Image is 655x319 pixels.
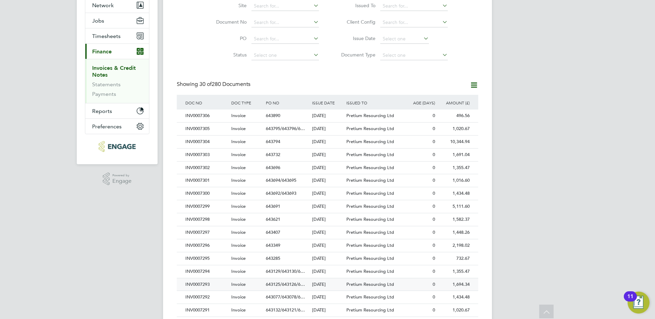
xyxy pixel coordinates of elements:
[231,281,246,287] span: Invoice
[184,291,230,304] div: INV0007292
[437,110,471,122] div: 496.56
[310,162,345,174] div: [DATE]
[433,307,435,313] span: 0
[266,242,280,248] span: 643349
[437,95,471,111] div: AMOUNT (£)
[433,242,435,248] span: 0
[266,139,280,144] span: 643794
[346,203,394,209] span: Pretium Resourcing Ltd
[346,177,394,183] span: Pretium Resourcing Ltd
[310,226,345,239] div: [DATE]
[266,177,296,183] span: 643694/643695
[437,200,471,213] div: 5,111.60
[346,165,394,170] span: Pretium Resourcing Ltd
[231,216,246,222] span: Invoice
[346,126,394,131] span: Pretium Resourcing Ltd
[184,174,230,187] div: INV0007301
[231,307,246,313] span: Invoice
[266,165,280,170] span: 643696
[207,52,247,58] label: Status
[266,113,280,118] span: 643890
[92,48,112,55] span: Finance
[184,304,230,317] div: INV0007291
[266,294,305,300] span: 643077/643078/6…
[433,203,435,209] span: 0
[402,95,437,111] div: AGE (DAYS)
[231,203,246,209] span: Invoice
[310,149,345,161] div: [DATE]
[310,95,345,111] div: ISSUE DATE
[346,190,394,196] span: Pretium Resourcing Ltd
[207,2,247,9] label: Site
[433,139,435,144] span: 0
[112,173,132,178] span: Powered by
[433,281,435,287] span: 0
[231,177,246,183] span: Invoice
[85,59,149,103] div: Finance
[231,229,246,235] span: Invoice
[437,149,471,161] div: 1,691.04
[346,152,394,157] span: Pretium Resourcing Ltd
[310,110,345,122] div: [DATE]
[184,123,230,135] div: INV0007305
[627,296,633,305] div: 11
[266,307,305,313] span: 643132/643121/6…
[437,187,471,200] div: 1,434.48
[266,229,280,235] span: 643407
[184,226,230,239] div: INV0007297
[184,213,230,226] div: INV0007298
[437,265,471,278] div: 1,355.47
[437,123,471,135] div: 1,020.67
[433,268,435,274] span: 0
[251,51,319,60] input: Select one
[310,304,345,317] div: [DATE]
[92,33,121,39] span: Timesheets
[231,152,246,157] span: Invoice
[207,35,247,41] label: PO
[92,81,121,88] a: Statements
[231,242,246,248] span: Invoice
[437,162,471,174] div: 1,355.47
[310,213,345,226] div: [DATE]
[184,95,230,111] div: DOC NO
[184,239,230,252] div: INV0007296
[85,103,149,118] button: Reports
[103,173,132,186] a: Powered byEngage
[310,136,345,148] div: [DATE]
[346,216,394,222] span: Pretium Resourcing Ltd
[177,81,252,88] div: Showing
[231,165,246,170] span: Invoice
[336,2,375,9] label: Issued To
[85,13,149,28] button: Jobs
[433,113,435,118] span: 0
[346,255,394,261] span: Pretium Resourcing Ltd
[207,19,247,25] label: Document No
[251,1,319,11] input: Search for...
[266,268,305,274] span: 643129/643130/6…
[310,265,345,278] div: [DATE]
[380,51,448,60] input: Select one
[437,226,471,239] div: 1,448.26
[199,81,250,88] span: 280 Documents
[92,108,112,114] span: Reports
[433,255,435,261] span: 0
[310,123,345,135] div: [DATE]
[433,216,435,222] span: 0
[437,278,471,291] div: 1,694.34
[310,252,345,265] div: [DATE]
[251,34,319,44] input: Search for...
[112,178,132,184] span: Engage
[92,123,122,130] span: Preferences
[184,252,230,265] div: INV0007295
[336,19,375,25] label: Client Config
[346,139,394,144] span: Pretium Resourcing Ltd
[184,162,230,174] div: INV0007302
[266,190,296,196] span: 643692/643693
[92,17,104,24] span: Jobs
[433,294,435,300] span: 0
[310,278,345,291] div: [DATE]
[345,95,402,111] div: ISSUED TO
[92,65,136,78] a: Invoices & Credit Notes
[92,2,114,9] span: Network
[310,200,345,213] div: [DATE]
